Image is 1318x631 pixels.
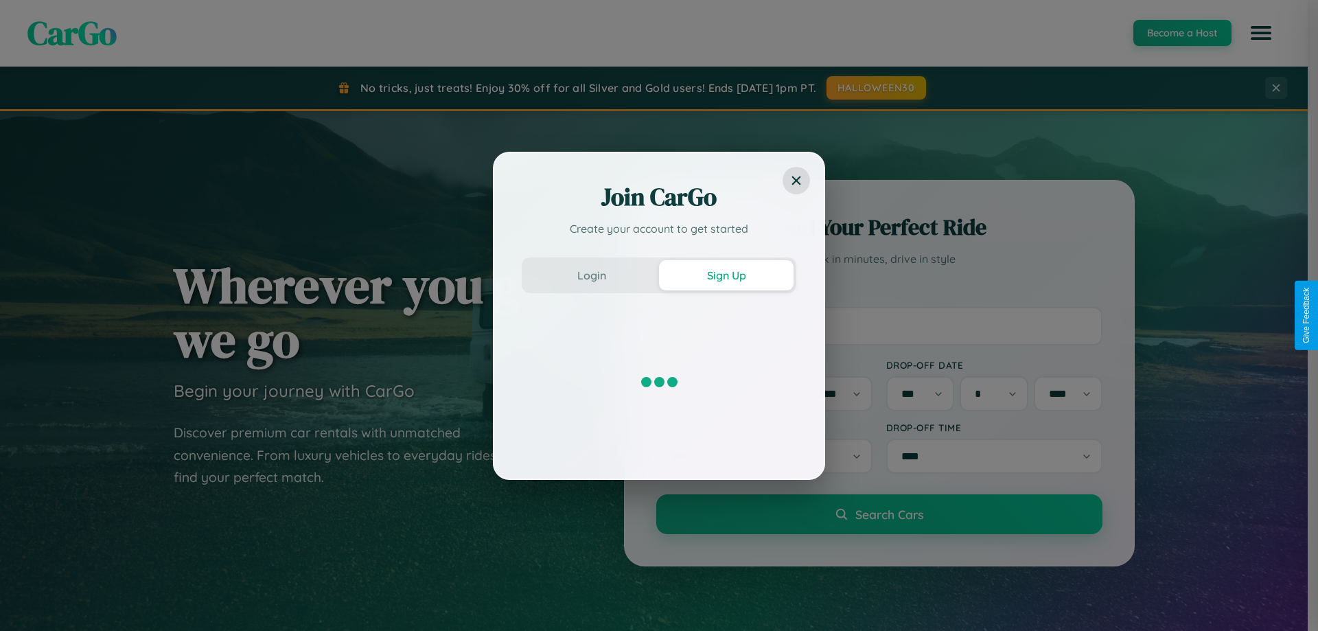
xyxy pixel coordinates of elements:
div: Give Feedback [1302,288,1311,343]
h2: Join CarGo [522,181,796,214]
button: Login [524,260,659,290]
p: Create your account to get started [522,220,796,237]
button: Sign Up [659,260,794,290]
iframe: Intercom live chat [14,584,47,617]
